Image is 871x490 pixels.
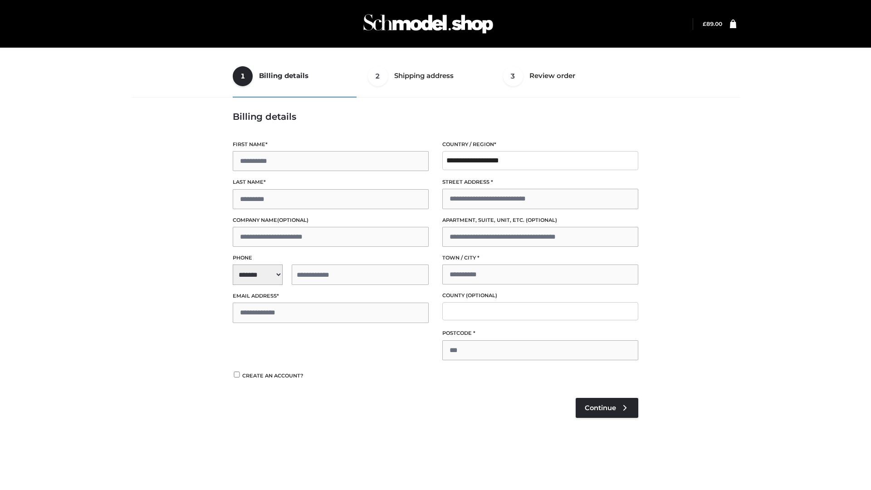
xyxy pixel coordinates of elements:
[526,217,557,223] span: (optional)
[242,372,303,379] span: Create an account?
[442,178,638,186] label: Street address
[233,216,429,225] label: Company name
[360,6,496,42] img: Schmodel Admin 964
[442,140,638,149] label: Country / Region
[585,404,616,412] span: Continue
[277,217,308,223] span: (optional)
[466,292,497,299] span: (optional)
[233,292,429,300] label: Email address
[233,372,241,377] input: Create an account?
[233,254,429,262] label: Phone
[442,254,638,262] label: Town / City
[703,20,706,27] span: £
[233,140,429,149] label: First name
[442,291,638,300] label: County
[442,216,638,225] label: Apartment, suite, unit, etc.
[703,20,722,27] a: £89.00
[233,178,429,186] label: Last name
[576,398,638,418] a: Continue
[442,329,638,338] label: Postcode
[703,20,722,27] bdi: 89.00
[233,111,638,122] h3: Billing details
